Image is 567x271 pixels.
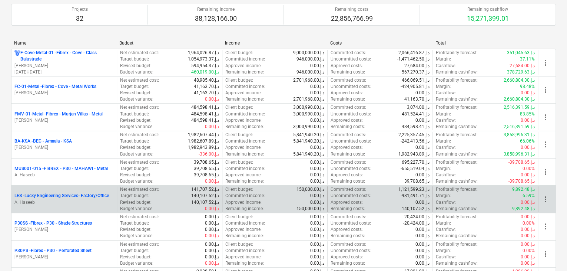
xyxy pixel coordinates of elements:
p: 0.00د.إ.‏ [310,199,324,206]
span: more_vert [541,85,550,94]
p: 39,708.65د.إ.‏ [194,166,219,172]
p: 0.00د.إ.‏ [415,254,430,260]
p: Margin : [436,138,451,144]
p: 567,270.37د.إ.‏ [402,69,430,75]
p: Committed costs : [331,77,366,84]
p: 0.00د.إ.‏ [205,124,219,130]
p: Cashflow : [436,117,456,124]
p: 460,019.00د.إ.‏ [191,69,219,75]
p: A. Haseeb [14,172,114,178]
div: Chat Widget [530,235,567,271]
p: Remaining cashflow : [436,151,478,157]
p: [PERSON_NAME] [14,254,114,260]
p: Remaining income : [225,96,264,102]
p: 484,598.41د.إ.‏ [191,117,219,124]
p: Approved costs : [331,90,363,96]
p: 39,708.65د.إ.‏ [404,178,430,185]
p: 481,524.41د.إ.‏ [402,111,430,117]
p: 0.00د.إ.‏ [310,193,324,199]
p: 0.00د.إ.‏ [310,166,324,172]
p: Approved income : [225,144,262,151]
p: -39,708.65د.إ.‏ [508,159,535,166]
p: 0.00د.إ.‏ [521,254,535,260]
p: 3,858,996.31د.إ.‏ [504,132,535,138]
p: Margin : [436,56,451,62]
p: 0.00د.إ.‏ [205,233,219,239]
p: Approved costs : [331,199,363,206]
p: 1,054,973.37د.إ.‏ [188,56,219,62]
p: [PERSON_NAME] [14,63,114,69]
p: Margin : [436,166,451,172]
p: 6.59% [523,193,535,199]
p: Committed income : [225,166,265,172]
p: 0.00د.إ.‏ [310,172,324,178]
p: 0.00د.إ.‏ [310,220,324,226]
p: Committed income : [225,220,265,226]
p: Margin : [436,111,451,117]
p: Cashflow : [436,144,456,151]
p: 2,701,968.00د.إ.‏ [293,77,324,84]
span: more_vert [541,140,550,149]
p: [PERSON_NAME] [14,117,114,124]
p: 0.00د.إ.‏ [310,248,324,254]
span: more_vert [541,58,550,67]
p: Target budget : [120,220,149,226]
p: Cashflow : [436,63,456,69]
p: 1,982,943.89د.إ.‏ [398,151,430,157]
p: Committed costs : [331,241,366,248]
p: 1,982,607.89د.إ.‏ [188,138,219,144]
p: Remaining cashflow : [436,178,478,185]
p: Cashflow : [436,226,456,233]
p: Projects [72,6,88,13]
p: -424,905.81د.إ.‏ [401,84,430,90]
p: Committed income : [225,138,265,144]
p: Committed income : [225,56,265,62]
p: 946,000.00د.إ.‏ [296,56,324,62]
p: [PERSON_NAME] [14,90,114,96]
div: Costs [330,40,430,46]
p: Net estimated cost : [120,186,159,193]
p: 0.00د.إ.‏ [310,226,324,233]
p: Approved income : [225,226,262,233]
p: 946,000.00د.إ.‏ [296,69,324,75]
p: 3,000,990.00د.إ.‏ [293,124,324,130]
p: Budget variance : [120,69,153,75]
div: P30PS -Fibrex - P30 - Perforated Sheet[PERSON_NAME] [14,248,114,260]
p: Budget variance : [120,96,153,102]
p: 484,598.41د.إ.‏ [402,124,430,130]
p: 0.00د.إ.‏ [521,226,535,233]
p: Budget variance : [120,206,153,212]
p: Client budget : [225,77,253,84]
p: Remaining cashflow [467,6,509,13]
p: 0.00د.إ.‏ [521,117,535,124]
p: 0.00د.إ.‏ [205,226,219,233]
p: 2,660,804.30د.إ.‏ [504,96,535,102]
p: 2,225,357.45د.إ.‏ [398,132,430,138]
p: Remaining income : [225,206,264,212]
p: Target budget : [120,111,149,117]
p: 0.00د.إ.‏ [310,144,324,151]
p: 32 [72,14,88,23]
p: Committed income : [225,111,265,117]
p: Net estimated cost : [120,104,159,111]
p: Remaining cashflow : [436,69,478,75]
p: Remaining cashflow : [436,124,478,130]
p: FC-01-Metal - Fibrex - Cove - Metal Works [14,84,96,90]
p: 0.00د.إ.‏ [205,254,219,260]
p: [DATE] - [DATE] [14,69,114,75]
p: Client budget : [225,50,253,56]
p: 466,069.51د.إ.‏ [402,77,430,84]
p: 48,985.40د.إ.‏ [194,77,219,84]
div: F-Cove-Metal-01 -Fibrex - Cove - Glass Balustrade[PERSON_NAME][DATE]-[DATE] [14,50,114,75]
div: Name [14,40,113,46]
p: 0.00د.إ.‏ [205,214,219,220]
p: 66.06% [520,138,535,144]
div: Project has multi currencies enabled [14,50,20,62]
p: Client budget : [225,132,253,138]
p: Revised budget : [120,254,152,260]
p: Margin : [436,84,451,90]
p: 0.00د.إ.‏ [415,117,430,124]
p: 0.00د.إ.‏ [310,178,324,185]
p: 41,163.70د.إ.‏ [194,84,219,90]
p: 0.00د.إ.‏ [521,90,535,96]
